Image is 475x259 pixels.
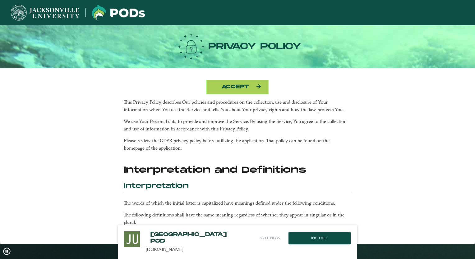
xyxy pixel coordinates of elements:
button: Install [288,232,351,244]
p: Please review the GDPR privacy policy before utilizing the application. That policy can be found ... [124,137,351,152]
h2: Interpretation and Definitions [124,165,351,175]
h4: Interpretation [124,182,351,193]
p: The words of which the initial letter is capitalized have meanings defined under the following co... [124,199,351,207]
p: This Privacy Policy describes Our policies and procedures on the collection, use and disclosure o... [124,98,351,113]
img: Jacksonville University logo [11,5,79,20]
button: Not Now [259,231,281,245]
img: Jacksonville University logo [92,5,145,20]
h2: Privacy Policy [6,30,470,64]
h2: [GEOGRAPHIC_DATA] POD [150,231,215,244]
p: The following definitions shall have the same meaning regardless of whether they appear in singul... [124,211,351,226]
button: Accept [206,80,269,94]
a: [DOMAIN_NAME] [146,247,183,252]
img: Install this Application? [124,231,140,247]
p: We use Your Personal data to provide and improve the Service. By using the Service, You agree to ... [124,118,351,133]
